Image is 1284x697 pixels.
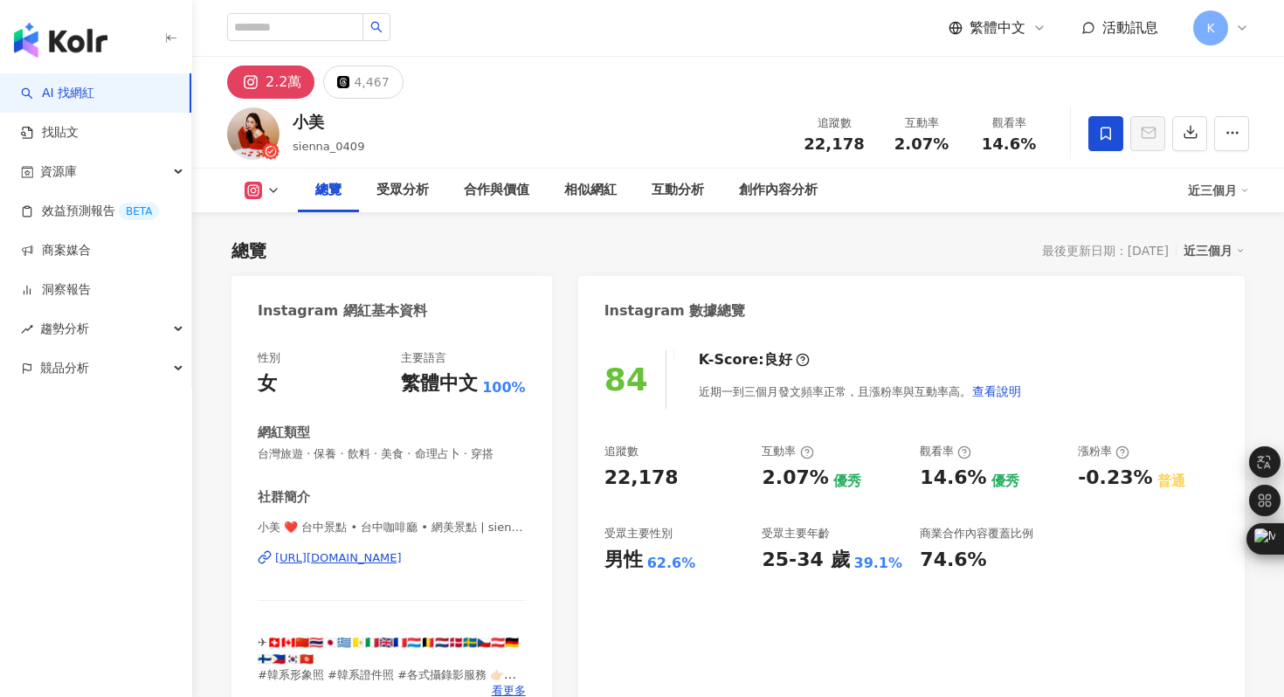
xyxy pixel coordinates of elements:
[227,107,280,160] img: KOL Avatar
[604,444,639,459] div: 追蹤數
[564,180,617,201] div: 相似網紅
[920,547,986,574] div: 74.6%
[762,444,813,459] div: 互動率
[991,472,1019,491] div: 優秀
[894,135,949,153] span: 2.07%
[227,66,314,99] button: 2.2萬
[275,550,402,566] div: [URL][DOMAIN_NAME]
[888,114,955,132] div: 互動率
[1206,18,1214,38] span: K
[1184,239,1245,262] div: 近三個月
[971,374,1022,409] button: 查看說明
[976,114,1042,132] div: 觀看率
[21,203,159,220] a: 效益預測報告BETA
[804,135,864,153] span: 22,178
[604,362,648,397] div: 84
[258,520,526,535] span: 小美 ❤️ 台中景點 • 台中咖啡廳 • 網美景點 | sienna_0409
[401,350,446,366] div: 主要語言
[920,444,971,459] div: 觀看率
[1102,19,1158,36] span: 活動訊息
[652,180,704,201] div: 互動分析
[604,526,673,542] div: 受眾主要性別
[1042,244,1169,258] div: 最後更新日期：[DATE]
[231,238,266,263] div: 總覽
[920,465,986,492] div: 14.6%
[762,547,849,574] div: 25-34 歲
[699,374,1022,409] div: 近期一到三個月發文頻率正常，且漲粉率與互動率高。
[604,465,679,492] div: 22,178
[258,350,280,366] div: 性別
[258,424,310,442] div: 網紅類型
[764,350,792,369] div: 良好
[376,180,429,201] div: 受眾分析
[970,18,1025,38] span: 繁體中文
[762,465,828,492] div: 2.07%
[258,446,526,462] span: 台灣旅遊 · 保養 · 飲料 · 美食 · 命理占卜 · 穿搭
[323,66,403,99] button: 4,467
[1157,472,1185,491] div: 普通
[1078,465,1152,492] div: -0.23%
[315,180,342,201] div: 總覽
[464,180,529,201] div: 合作與價值
[258,488,310,507] div: 社群簡介
[982,135,1036,153] span: 14.6%
[401,370,478,397] div: 繁體中文
[293,111,364,133] div: 小美
[762,526,830,542] div: 受眾主要年齡
[21,323,33,335] span: rise
[920,526,1033,542] div: 商業合作內容覆蓋比例
[647,554,696,573] div: 62.6%
[739,180,818,201] div: 創作內容分析
[604,547,643,574] div: 男性
[40,309,89,348] span: 趨勢分析
[258,301,427,321] div: Instagram 網紅基本資料
[854,554,903,573] div: 39.1%
[293,140,364,153] span: sienna_0409
[40,348,89,388] span: 競品分析
[21,242,91,259] a: 商案媒合
[14,23,107,58] img: logo
[833,472,861,491] div: 優秀
[604,301,746,321] div: Instagram 數據總覽
[1188,176,1249,204] div: 近三個月
[258,370,277,397] div: 女
[699,350,810,369] div: K-Score :
[801,114,867,132] div: 追蹤數
[258,550,526,566] a: [URL][DOMAIN_NAME]
[266,70,301,94] div: 2.2萬
[21,85,94,102] a: searchAI 找網紅
[21,281,91,299] a: 洞察報告
[972,384,1021,398] span: 查看說明
[21,124,79,141] a: 找貼文
[1078,444,1129,459] div: 漲粉率
[482,378,525,397] span: 100%
[40,152,77,191] span: 資源庫
[354,70,389,94] div: 4,467
[370,21,383,33] span: search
